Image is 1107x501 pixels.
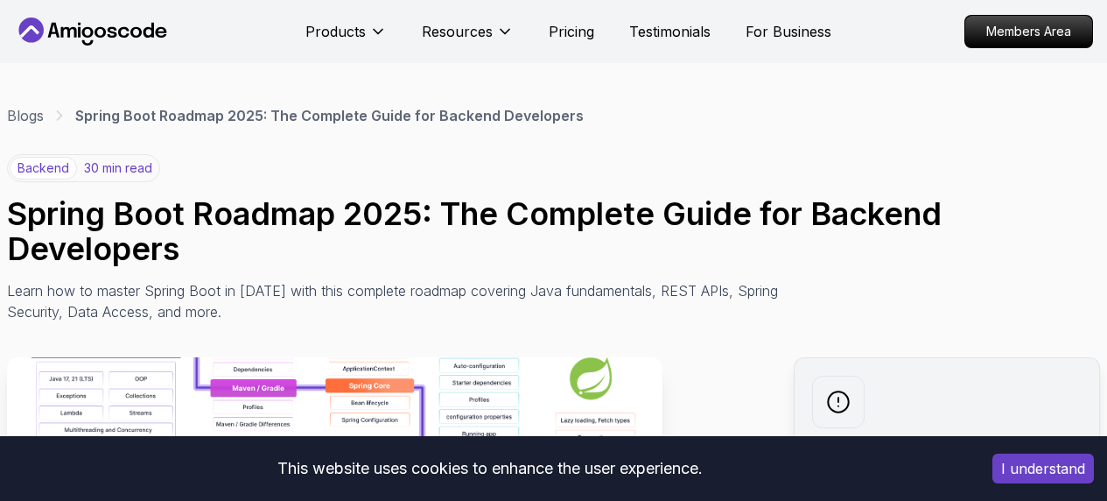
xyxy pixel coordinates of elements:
a: Pricing [549,21,594,42]
a: For Business [746,21,831,42]
a: Testimonials [629,21,711,42]
p: Learn how to master Spring Boot in [DATE] with this complete roadmap covering Java fundamentals, ... [7,280,791,322]
h1: Spring Boot Roadmap 2025: The Complete Guide for Backend Developers [7,196,1100,266]
iframe: chat widget [998,392,1107,475]
p: Products [305,21,366,42]
p: Spring Boot Roadmap 2025: The Complete Guide for Backend Developers [75,105,584,126]
button: Products [305,21,387,56]
p: 30 min read [84,159,152,177]
p: Resources [422,21,493,42]
a: Blogs [7,105,44,126]
button: Accept cookies [992,454,1094,483]
p: Members Area [965,16,1092,47]
a: Members Area [964,15,1093,48]
p: backend [10,157,77,180]
button: Resources [422,21,514,56]
div: This website uses cookies to enhance the user experience. [13,449,966,488]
